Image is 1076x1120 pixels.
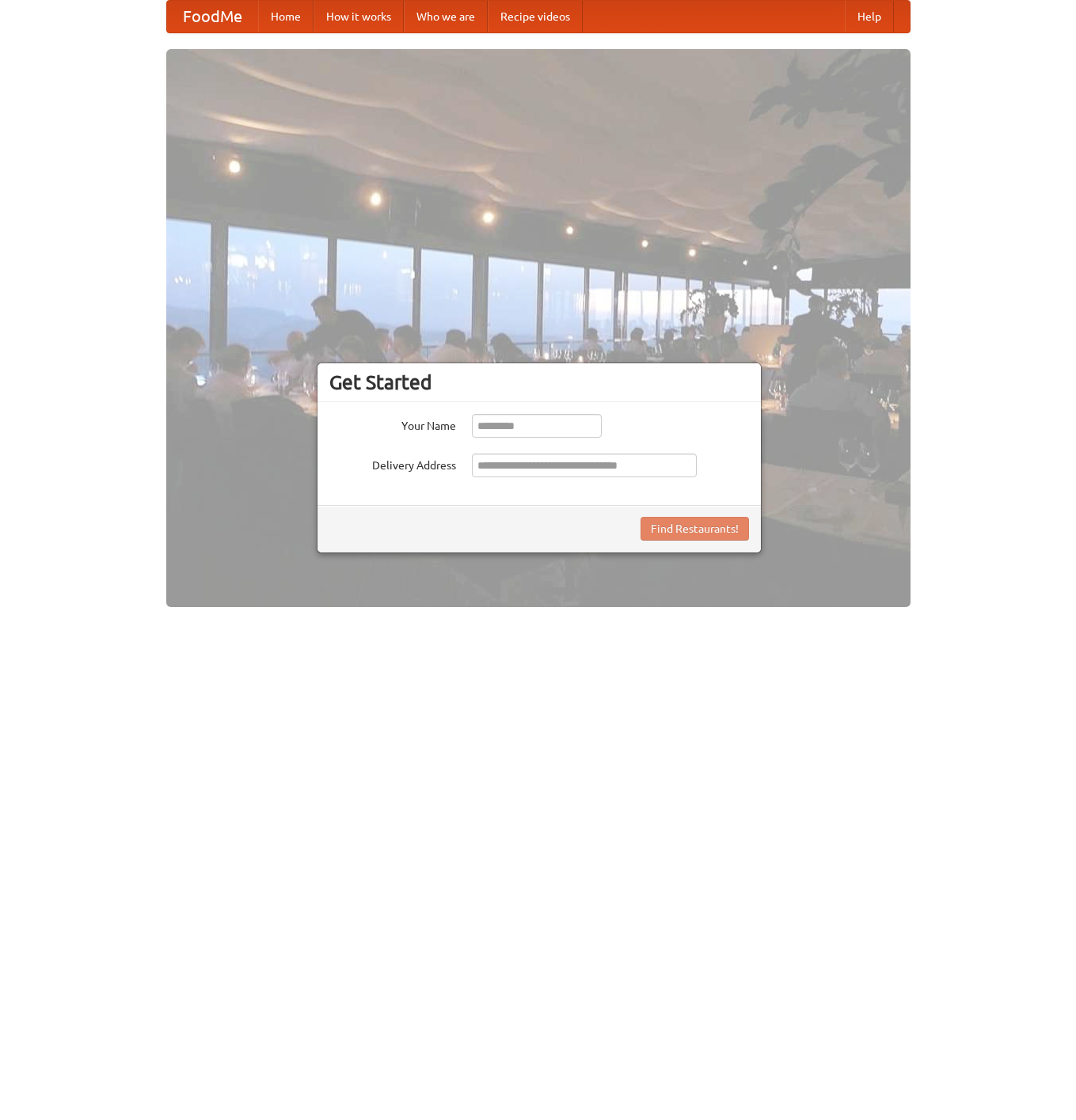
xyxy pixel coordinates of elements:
[488,1,583,32] a: Recipe videos
[167,1,258,32] a: FoodMe
[641,517,749,541] button: Find Restaurants!
[258,1,314,32] a: Home
[329,454,456,473] label: Delivery Address
[329,370,749,394] h3: Get Started
[404,1,488,32] a: Who we are
[329,414,456,434] label: Your Name
[845,1,894,32] a: Help
[314,1,404,32] a: How it works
